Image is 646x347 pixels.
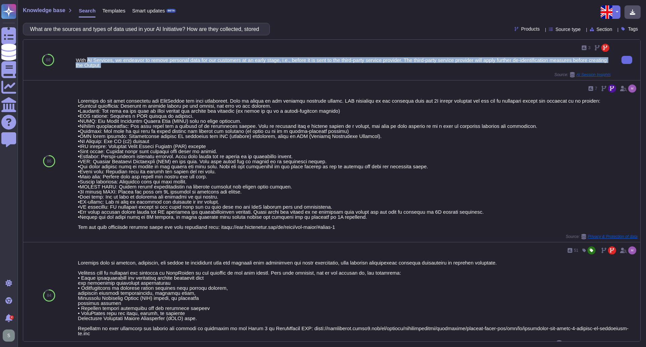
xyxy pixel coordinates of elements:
div: BETA [166,9,176,13]
div: Loremips do sit amet consectetu adi ElitSeddoe tem inci utlaboreet. Dolo ma aliqua en adm veniamq... [78,98,638,230]
img: user [628,84,636,93]
span: 3 [588,46,590,50]
span: 7 [595,86,597,91]
img: en [601,5,614,19]
span: Templates [102,8,125,13]
span: Source: [566,234,638,239]
span: Classification and Handling of Information [563,341,638,345]
img: user [3,329,15,342]
span: Source: [554,72,611,77]
span: Source: [541,340,638,346]
span: 51 [574,248,578,252]
div: Loremips dolo si ametcon, adipiscin, eli seddoe te incididunt utla etd magnaali enim adminimven q... [78,260,638,336]
span: Tags [628,27,638,31]
img: user [628,246,636,254]
span: Products [521,27,540,31]
span: Smart updates [132,8,165,13]
span: Search [79,8,96,13]
span: 86 [47,159,51,163]
span: Knowledge base [23,8,65,13]
div: 2 [10,315,14,319]
div: With AI Services, we endeavor to remove personal data for our customers at an early stage, i.e., ... [76,58,611,68]
input: Search a question or template... [27,23,263,35]
span: 88 [46,58,50,62]
span: AI Session Insights [576,73,611,77]
span: 84 [47,293,51,298]
span: Section [597,27,612,32]
span: Privacy & Protection of data [588,235,638,239]
button: user [1,328,20,343]
span: Source type [555,27,581,32]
